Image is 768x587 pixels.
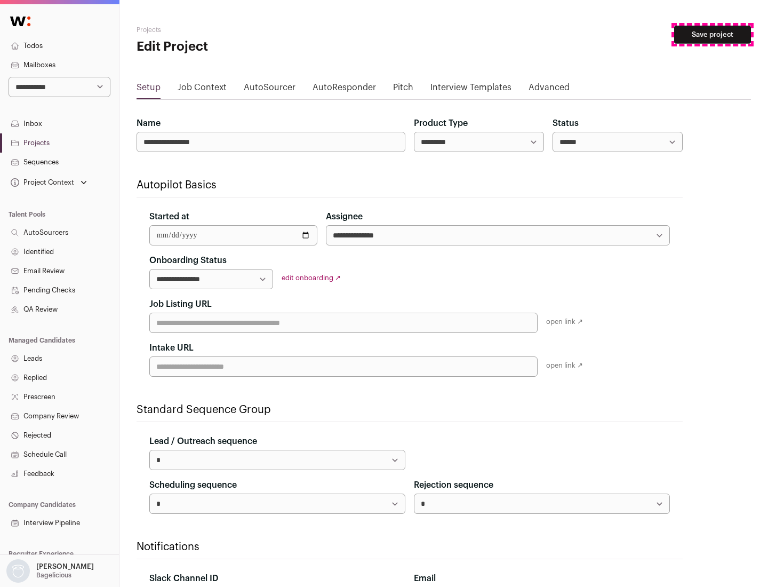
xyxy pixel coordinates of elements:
[244,81,295,98] a: AutoSourcer
[149,210,189,223] label: Started at
[137,81,161,98] a: Setup
[326,210,363,223] label: Assignee
[414,572,670,585] div: Email
[553,117,579,130] label: Status
[178,81,227,98] a: Job Context
[393,81,413,98] a: Pitch
[137,38,341,55] h1: Edit Project
[149,342,194,354] label: Intake URL
[4,11,36,32] img: Wellfound
[282,274,341,281] a: edit onboarding ↗
[529,81,570,98] a: Advanced
[137,117,161,130] label: Name
[430,81,511,98] a: Interview Templates
[36,562,94,571] p: [PERSON_NAME]
[137,26,341,34] h2: Projects
[149,298,212,311] label: Job Listing URL
[36,571,71,580] p: Bagelicious
[137,540,683,554] h2: Notifications
[4,559,96,583] button: Open dropdown
[6,559,30,583] img: nopic.png
[149,435,257,448] label: Lead / Outreach sequence
[149,572,218,585] label: Slack Channel ID
[9,175,89,190] button: Open dropdown
[313,81,376,98] a: AutoResponder
[674,26,751,44] button: Save project
[9,178,74,187] div: Project Context
[414,117,468,130] label: Product Type
[149,254,227,267] label: Onboarding Status
[137,178,683,193] h2: Autopilot Basics
[137,402,683,417] h2: Standard Sequence Group
[414,479,493,491] label: Rejection sequence
[149,479,237,491] label: Scheduling sequence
